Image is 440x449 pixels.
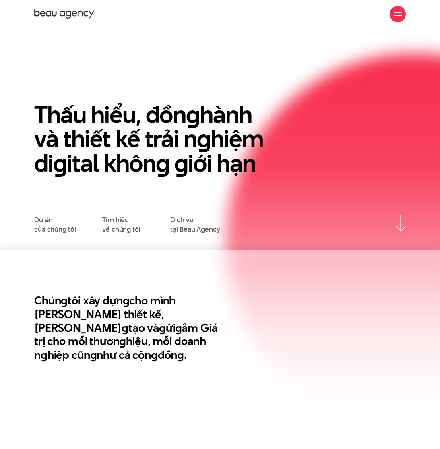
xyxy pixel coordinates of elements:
[34,294,219,362] h2: Chún tôi xây dựn cho mình [PERSON_NAME] thiết kế, [PERSON_NAME] tạo và ửi ắm Giá trị cho mỗi thươ...
[119,333,126,349] en: g
[151,347,158,363] en: g
[102,215,140,234] a: Tìm hiểuvề chúng tôi
[186,98,200,131] en: g
[90,347,97,363] en: g
[61,293,68,308] en: g
[177,347,184,363] en: g
[175,320,182,336] en: g
[122,320,128,336] en: g
[174,147,188,180] en: g
[34,102,278,176] h1: Thấu hiểu, đồn hành và thiết kế trải n hiệm di ital khôn iới hạn
[170,215,220,234] a: Dịch vụtại Beau Agency
[156,147,169,180] en: g
[123,293,130,308] en: g
[53,147,67,180] en: g
[197,122,211,155] en: g
[159,320,166,336] en: g
[34,215,76,234] a: Dự áncủa chúng tôi
[41,347,48,363] en: g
